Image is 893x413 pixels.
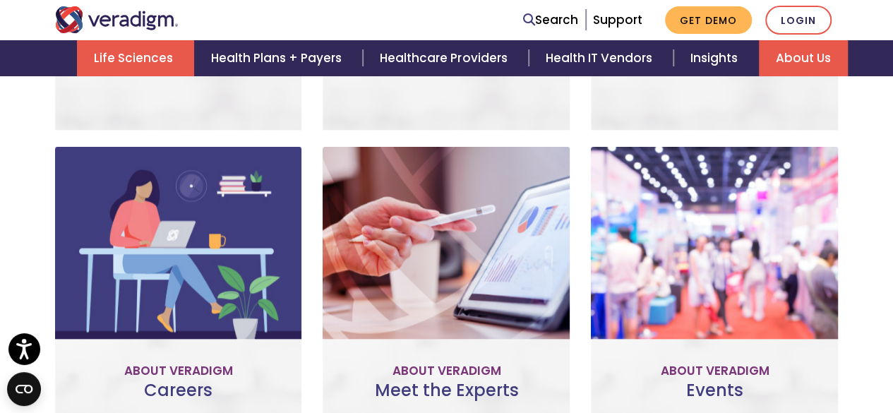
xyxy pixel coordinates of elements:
p: About Veradigm [602,361,827,381]
a: Search [523,11,578,30]
a: About Us [759,40,848,76]
a: Health Plans + Payers [194,40,363,76]
a: Health IT Vendors [529,40,673,76]
a: Support [593,11,642,28]
p: About Veradigm [334,361,558,381]
a: Get Demo [665,6,752,34]
a: Insights [673,40,759,76]
img: Veradigm logo [55,6,179,33]
button: Open CMP widget [7,372,41,406]
h3: Leadership [334,56,558,97]
a: Login [765,6,832,35]
a: Life Sciences [77,40,194,76]
p: About Veradigm [66,361,291,381]
a: Healthcare Providers [363,40,528,76]
h3: Newsroom [602,56,827,97]
h3: Our Story [66,56,291,97]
